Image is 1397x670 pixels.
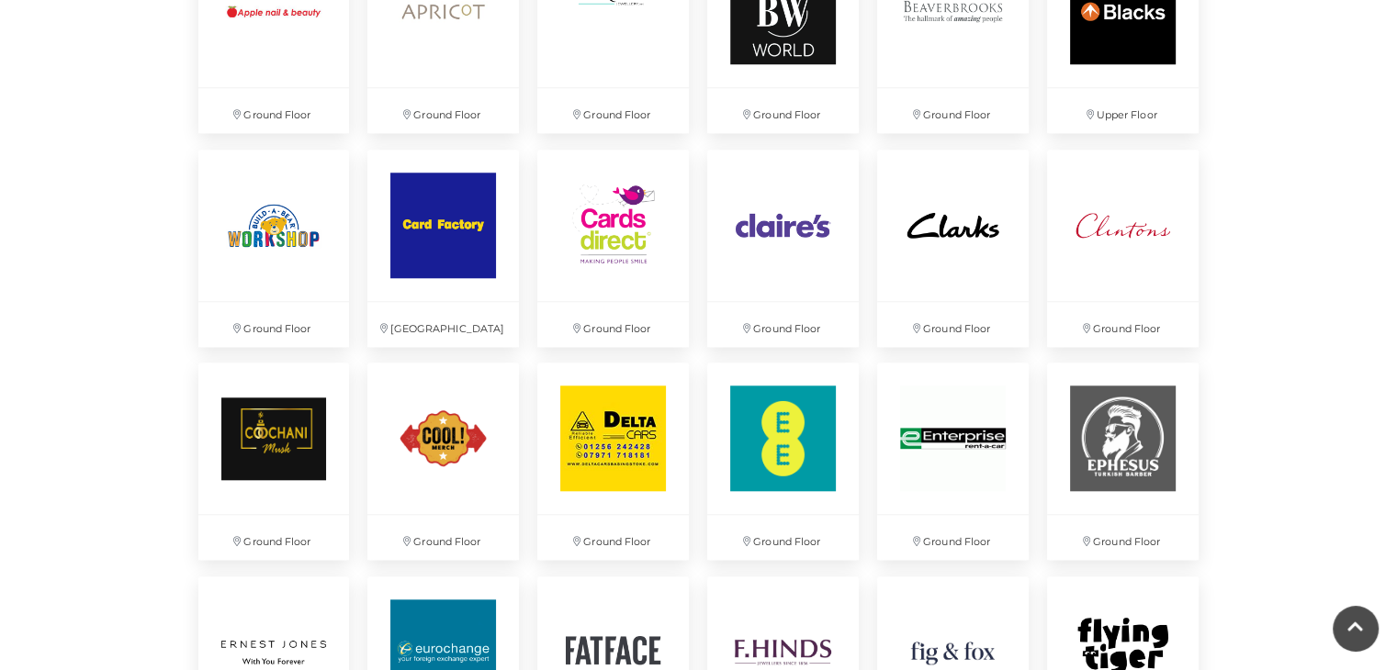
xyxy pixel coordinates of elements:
[707,515,859,560] p: Ground Floor
[528,140,698,356] a: Ground Floor
[868,353,1038,569] a: Ground Floor
[537,88,689,133] p: Ground Floor
[358,353,528,569] a: Ground Floor
[1047,302,1199,347] p: Ground Floor
[1038,353,1208,569] a: Ground Floor
[877,515,1029,560] p: Ground Floor
[707,302,859,347] p: Ground Floor
[877,88,1029,133] p: Ground Floor
[367,515,519,560] p: Ground Floor
[1038,140,1208,356] a: Ground Floor
[528,353,698,569] a: Ground Floor
[198,302,350,347] p: Ground Floor
[198,515,350,560] p: Ground Floor
[367,88,519,133] p: Ground Floor
[1047,88,1199,133] p: Upper Floor
[537,302,689,347] p: Ground Floor
[707,88,859,133] p: Ground Floor
[198,88,350,133] p: Ground Floor
[1047,515,1199,560] p: Ground Floor
[358,140,528,356] a: [GEOGRAPHIC_DATA]
[189,140,359,356] a: Ground Floor
[367,302,519,347] p: [GEOGRAPHIC_DATA]
[877,302,1029,347] p: Ground Floor
[537,515,689,560] p: Ground Floor
[698,353,868,569] a: Ground Floor
[868,140,1038,356] a: Ground Floor
[698,140,868,356] a: Ground Floor
[189,353,359,569] a: Ground Floor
